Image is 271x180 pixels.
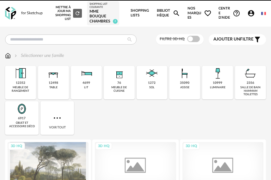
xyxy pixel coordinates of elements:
[183,142,200,150] div: 3D HQ
[117,81,121,85] div: 76
[247,81,254,85] div: 2356
[177,66,192,81] img: Assise.png
[52,113,62,123] img: more.7b13dc1.svg
[210,66,225,81] img: Luminaire.png
[7,121,37,128] div: objet et accessoire déco
[180,86,189,89] div: assise
[204,9,212,17] span: Heart Outline icon
[149,86,155,89] div: sol
[95,142,112,150] div: 3D HQ
[40,101,74,135] div: Voir tout
[46,66,61,81] img: Table.png
[79,66,94,81] img: Literie.png
[247,9,255,17] span: Account Circle icon
[243,66,258,81] img: Salle%20de%20bain.png
[5,7,16,20] img: OXP
[75,11,80,15] span: Refresh icon
[18,116,26,121] div: 6917
[209,34,266,45] button: Ajouter unfiltre Filter icon
[213,37,254,42] span: filtre
[21,11,43,16] div: for Sketchup
[13,53,18,59] img: svg+xml;base64,PHN2ZyB3aWR0aD0iMTYiIGhlaWdodD0iMTYiIHZpZXdCb3g9IjAgMCAxNiAxNiIgZmlsbD0ibm9uZSIgeG...
[233,9,240,17] span: Help Circle Outline icon
[148,81,156,85] div: 1272
[49,81,58,85] div: 12498
[112,66,127,81] img: Rangement.png
[84,86,88,89] div: lit
[247,9,258,17] span: Account Circle icon
[49,86,58,89] div: table
[51,5,82,21] div: Mettre à jour ma Shopping List
[160,37,185,41] span: Filtre 3D HQ
[13,66,28,81] img: Meuble%20de%20rangement.png
[7,86,34,93] div: meuble de rangement
[13,53,64,59] div: Sélectionner une famille
[237,86,264,96] div: salle de bain hammam toilettes
[210,86,225,89] div: luminaire
[219,6,240,20] span: Centre d'aideHelp Circle Outline icon
[173,9,180,17] span: Magnify icon
[89,3,117,24] a: Shopping List courante MME BOUQUE chambres 3
[106,86,133,93] div: meuble de cuisine
[180,81,189,85] div: 35090
[254,36,261,43] span: Filter icon
[14,101,29,116] img: Miroir.png
[113,19,118,24] span: 3
[89,3,117,9] div: Shopping List courante
[144,66,159,81] img: Sol.png
[213,81,222,85] div: 10999
[261,11,266,16] img: fr
[16,81,25,85] div: 12352
[213,37,240,41] span: Ajouter un
[89,9,117,24] div: MME BOUQUE chambres
[8,142,25,150] div: 3D HQ
[5,53,11,59] img: svg+xml;base64,PHN2ZyB3aWR0aD0iMTYiIGhlaWdodD0iMTciIHZpZXdCb3g9IjAgMCAxNiAxNyIgZmlsbD0ibm9uZSIgeG...
[83,81,90,85] div: 4699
